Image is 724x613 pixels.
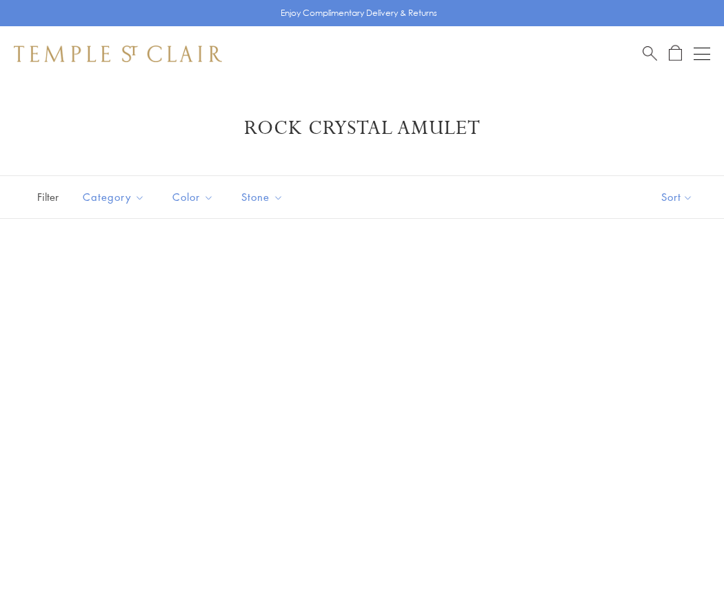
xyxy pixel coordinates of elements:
[162,182,224,213] button: Color
[76,188,155,206] span: Category
[281,6,437,20] p: Enjoy Complimentary Delivery & Returns
[630,176,724,218] button: Show sort by
[643,45,657,62] a: Search
[34,116,690,141] h1: Rock Crystal Amulet
[231,182,294,213] button: Stone
[165,188,224,206] span: Color
[234,188,294,206] span: Stone
[72,182,155,213] button: Category
[14,46,222,62] img: Temple St. Clair
[669,45,682,62] a: Open Shopping Bag
[694,46,710,62] button: Open navigation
